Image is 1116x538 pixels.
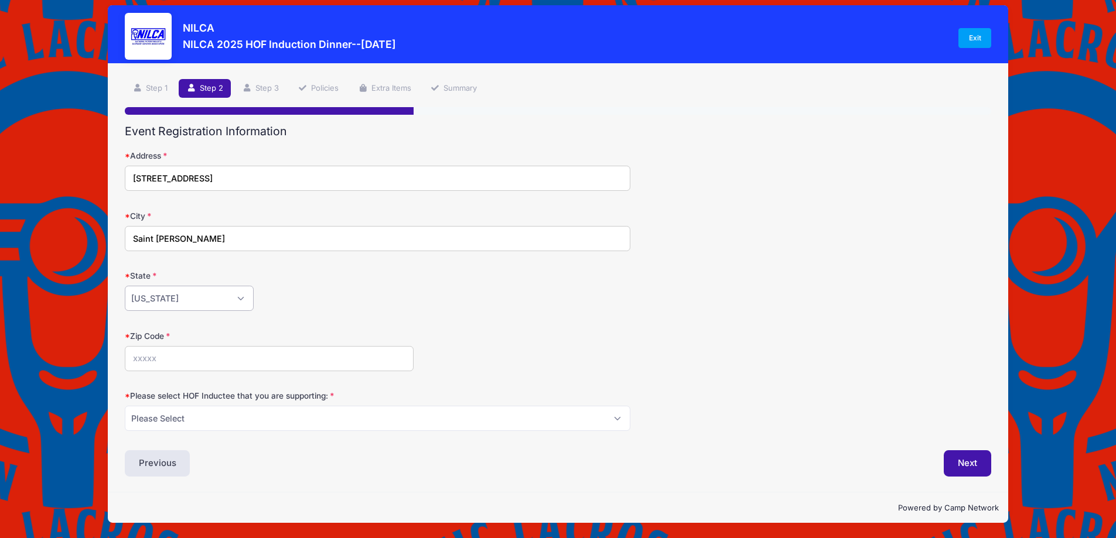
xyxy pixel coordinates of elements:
[350,79,419,98] a: Extra Items
[183,38,396,50] h3: NILCA 2025 HOF Induction Dinner--[DATE]
[125,125,991,138] h2: Event Registration Information
[958,28,991,48] a: Exit
[125,150,414,162] label: Address
[125,270,414,282] label: State
[117,502,999,514] p: Powered by Camp Network
[125,450,190,477] button: Previous
[125,390,414,402] label: Please select HOF Inductee that you are supporting:
[125,346,414,371] input: xxxxx
[422,79,484,98] a: Summary
[291,79,347,98] a: Policies
[125,210,414,222] label: City
[944,450,991,477] button: Next
[179,79,231,98] a: Step 2
[183,22,396,34] h3: NILCA
[234,79,286,98] a: Step 3
[125,79,175,98] a: Step 1
[125,330,414,342] label: Zip Code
